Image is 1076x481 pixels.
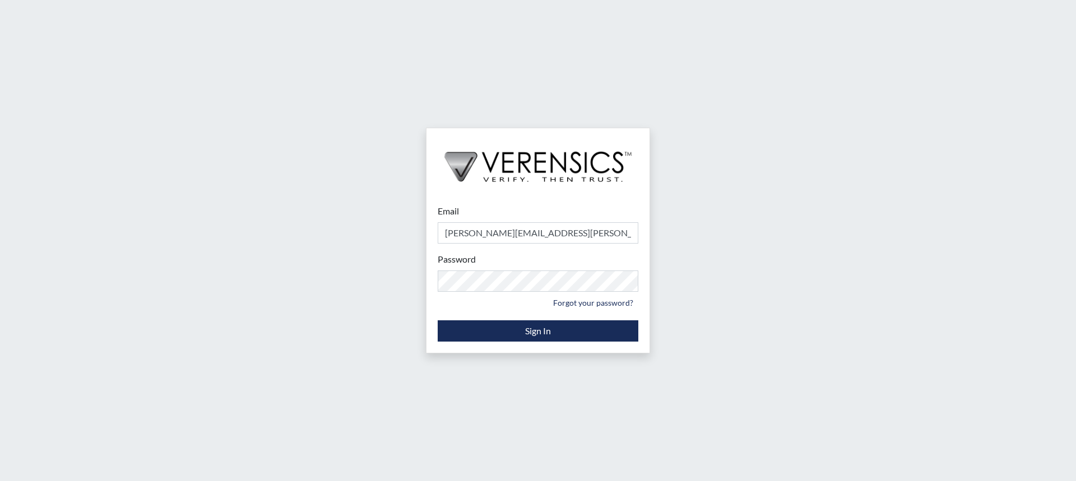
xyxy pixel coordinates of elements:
button: Sign In [438,320,638,342]
input: Email [438,222,638,244]
label: Password [438,253,476,266]
label: Email [438,204,459,218]
a: Forgot your password? [548,294,638,311]
img: logo-wide-black.2aad4157.png [426,128,650,193]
